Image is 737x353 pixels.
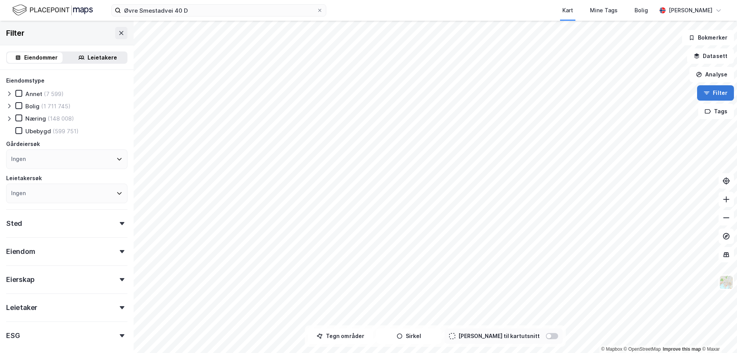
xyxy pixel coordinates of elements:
a: Mapbox [601,346,622,352]
div: Leietakere [88,53,117,62]
button: Analyse [689,67,734,82]
div: (148 008) [48,115,74,122]
div: Filter [6,27,25,39]
a: OpenStreetMap [624,346,661,352]
div: [PERSON_NAME] [669,6,712,15]
button: Tags [698,104,734,119]
div: Ingen [11,154,26,164]
div: Eiendom [6,247,35,256]
button: Tegn områder [308,328,373,344]
div: Gårdeiersøk [6,139,40,149]
div: Eiendomstype [6,76,45,85]
a: Improve this map [663,346,701,352]
div: Mine Tags [590,6,618,15]
div: Leietakersøk [6,174,42,183]
div: (1 711 745) [41,103,71,110]
div: ESG [6,331,20,340]
div: Bolig [635,6,648,15]
button: Bokmerker [682,30,734,45]
button: Filter [697,85,734,101]
div: Ingen [11,189,26,198]
div: Kontrollprogram for chat [699,316,737,353]
div: [PERSON_NAME] til kartutsnitt [458,331,540,341]
div: Eierskap [6,275,34,284]
div: (7 599) [44,90,64,98]
div: (599 751) [53,128,79,135]
div: Eiendommer [24,53,58,62]
div: Sted [6,219,22,228]
div: Næring [25,115,46,122]
img: logo.f888ab2527a4732fd821a326f86c7f29.svg [12,3,93,17]
div: Annet [25,90,42,98]
button: Datasett [687,48,734,64]
div: Bolig [25,103,40,110]
div: Kart [562,6,573,15]
button: Sirkel [376,328,441,344]
img: Z [719,275,734,290]
iframe: Chat Widget [699,316,737,353]
div: Leietaker [6,303,37,312]
input: Søk på adresse, matrikkel, gårdeiere, leietakere eller personer [121,5,317,16]
div: Ubebygd [25,128,51,135]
